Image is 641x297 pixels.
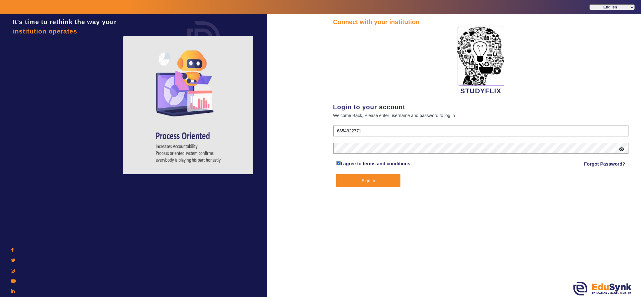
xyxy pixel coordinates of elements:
a: I agree to terms and conditions. [341,161,412,166]
div: STUDYFLIX [333,27,629,96]
img: 2da83ddf-6089-4dce-a9e2-416746467bdd [457,27,504,86]
img: edusynk.png [573,282,632,295]
span: It's time to rethink the way your [13,18,117,25]
div: Welcome Back, Please enter username and password to log in [333,112,629,119]
a: Forgot Password? [584,160,625,168]
div: Connect with your institution [333,17,629,27]
img: login4.png [123,36,254,174]
div: Login to your account [333,102,629,112]
input: User Name [333,125,629,137]
button: Sign In [336,174,400,187]
img: login.png [180,14,227,61]
span: institution operates [13,28,77,35]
